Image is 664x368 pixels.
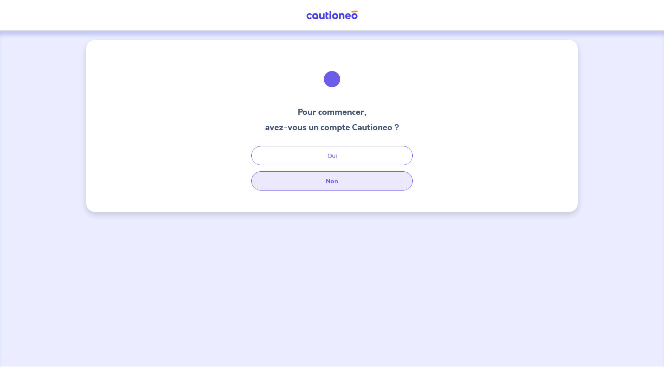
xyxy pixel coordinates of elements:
[265,121,399,134] h3: avez-vous un compte Cautioneo ?
[311,58,353,100] img: illu_welcome.svg
[265,106,399,118] h3: Pour commencer,
[303,10,361,20] img: Cautioneo
[251,146,413,165] button: Oui
[251,171,413,191] button: Non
